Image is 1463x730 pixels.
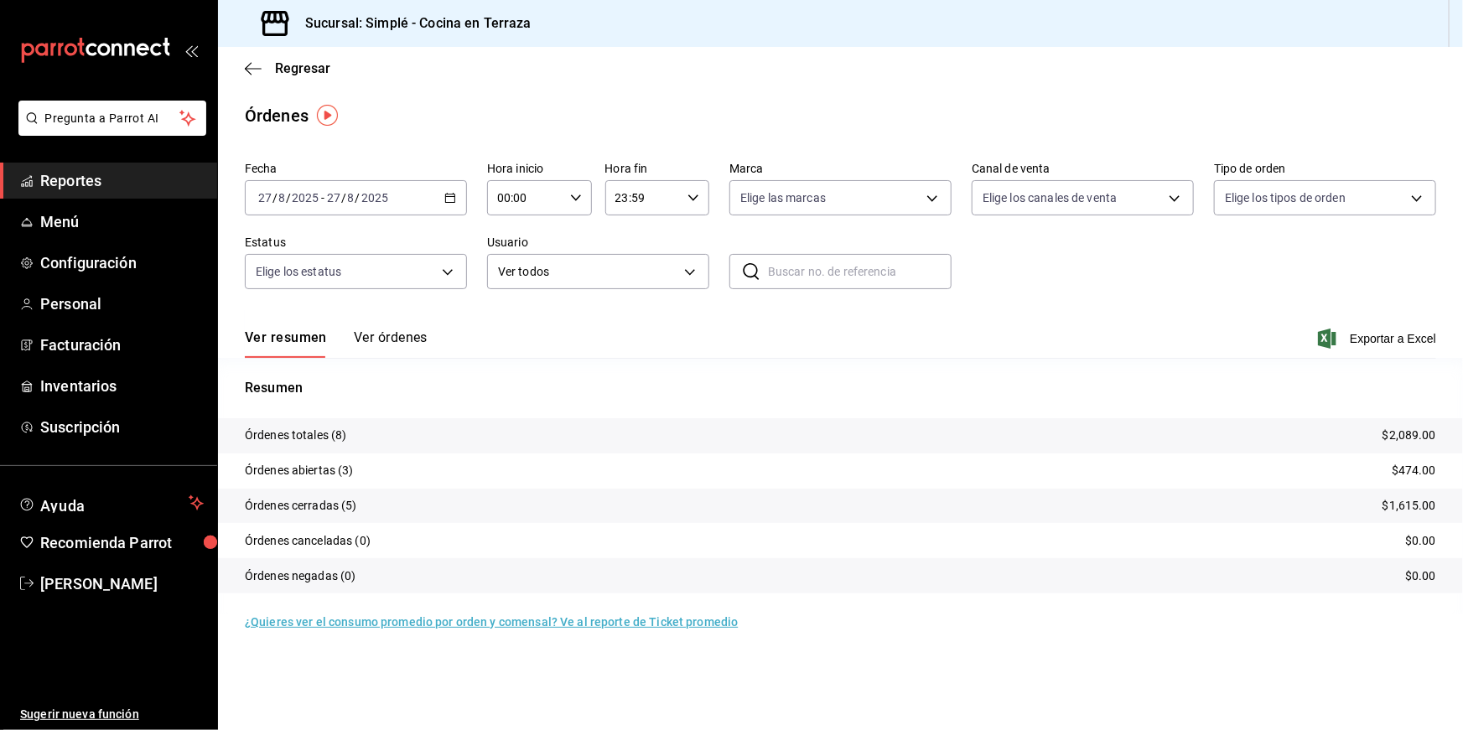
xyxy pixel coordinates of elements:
button: Regresar [245,60,330,76]
span: Inventarios [40,375,204,397]
p: Órdenes totales (8) [245,427,347,444]
span: Regresar [275,60,330,76]
p: Órdenes cerradas (5) [245,497,357,515]
span: Ver todos [498,263,678,281]
input: -- [347,191,355,205]
label: Usuario [487,237,709,249]
span: Pregunta a Parrot AI [45,110,180,127]
a: ¿Quieres ver el consumo promedio por orden y comensal? Ve al reporte de Ticket promedio [245,615,738,629]
span: Recomienda Parrot [40,531,204,554]
span: Elige los tipos de orden [1225,189,1346,206]
input: ---- [361,191,389,205]
button: Exportar a Excel [1321,329,1436,349]
input: ---- [291,191,319,205]
span: - [321,191,324,205]
span: Menú [40,210,204,233]
span: Elige las marcas [740,189,826,206]
span: / [272,191,278,205]
h3: Sucursal: Simplé - Cocina en Terraza [292,13,532,34]
input: -- [326,191,341,205]
label: Marca [729,163,952,175]
div: Órdenes [245,103,309,128]
label: Tipo de orden [1214,163,1436,175]
label: Hora fin [605,163,710,175]
p: $1,615.00 [1383,497,1436,515]
input: -- [257,191,272,205]
p: $0.00 [1405,567,1436,585]
label: Fecha [245,163,467,175]
span: [PERSON_NAME] [40,572,204,595]
button: Pregunta a Parrot AI [18,101,206,136]
p: $0.00 [1405,532,1436,550]
p: Órdenes negadas (0) [245,567,356,585]
input: -- [278,191,286,205]
label: Hora inicio [487,163,592,175]
span: Personal [40,293,204,315]
label: Canal de venta [972,163,1194,175]
span: Suscripción [40,416,204,438]
img: Tooltip marker [317,105,338,126]
button: Ver resumen [245,329,327,358]
span: Sugerir nueva función [20,706,204,723]
div: navigation tabs [245,329,428,358]
span: Elige los estatus [256,263,341,280]
input: Buscar no. de referencia [768,255,952,288]
span: Elige los canales de venta [983,189,1117,206]
button: Ver órdenes [354,329,428,358]
span: / [341,191,346,205]
p: $2,089.00 [1383,427,1436,444]
p: Órdenes canceladas (0) [245,532,371,550]
p: Órdenes abiertas (3) [245,462,354,479]
span: / [286,191,291,205]
a: Pregunta a Parrot AI [12,122,206,139]
button: open_drawer_menu [184,44,198,57]
span: Reportes [40,169,204,192]
p: $474.00 [1392,462,1436,479]
span: / [355,191,361,205]
span: Configuración [40,251,204,274]
span: Ayuda [40,493,182,513]
span: Facturación [40,334,204,356]
p: Resumen [245,378,1436,398]
label: Estatus [245,237,467,249]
